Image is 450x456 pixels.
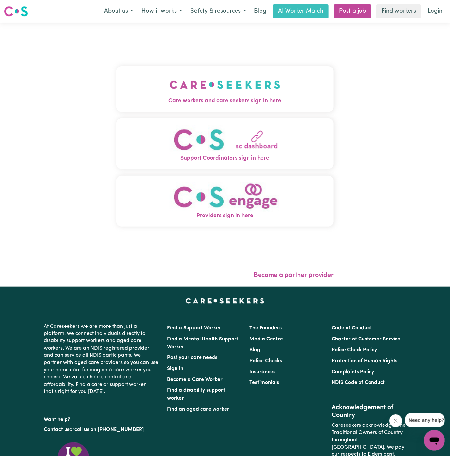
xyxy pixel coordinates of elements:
p: Want help? [44,413,160,423]
a: Find a Mental Health Support Worker [167,337,239,350]
a: Contact us [44,427,70,432]
a: Testimonials [249,380,279,385]
a: Careseekers logo [4,4,28,19]
a: Find workers [376,4,421,18]
a: The Founders [249,326,282,331]
a: Find an aged care worker [167,407,230,412]
a: Become a Care Worker [167,377,223,382]
button: Support Coordinators sign in here [116,118,334,169]
p: At Careseekers we are more than just a platform. We connect individuals directly to disability su... [44,320,160,398]
h2: Acknowledgement of Country [332,404,406,419]
a: Become a partner provider [254,272,334,278]
a: Charter of Customer Service [332,337,400,342]
button: How it works [137,5,186,18]
span: Providers sign in here [116,212,334,220]
span: Support Coordinators sign in here [116,154,334,163]
a: Complaints Policy [332,369,374,375]
a: Find a Support Worker [167,326,222,331]
a: Insurances [249,369,275,375]
iframe: Close message [389,414,402,427]
a: Find a disability support worker [167,388,225,401]
a: Blog [249,347,260,352]
a: call us on [PHONE_NUMBER] [75,427,144,432]
a: Sign In [167,366,184,371]
a: Police Checks [249,358,282,364]
img: Careseekers logo [4,6,28,17]
button: About us [100,5,137,18]
a: Protection of Human Rights [332,358,397,364]
a: Login [424,4,446,18]
a: AI Worker Match [273,4,329,18]
button: Providers sign in here [116,176,334,227]
button: Care workers and care seekers sign in here [116,66,334,112]
a: Blog [250,4,270,18]
iframe: Button to launch messaging window [424,430,445,451]
a: Careseekers home page [186,298,264,303]
a: Post your care needs [167,355,218,360]
iframe: Message from company [405,413,445,427]
button: Safety & resources [186,5,250,18]
a: Media Centre [249,337,283,342]
a: Code of Conduct [332,326,372,331]
span: Care workers and care seekers sign in here [116,97,334,105]
a: NDIS Code of Conduct [332,380,385,385]
p: or [44,424,160,436]
a: Post a job [334,4,371,18]
a: Police Check Policy [332,347,377,352]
